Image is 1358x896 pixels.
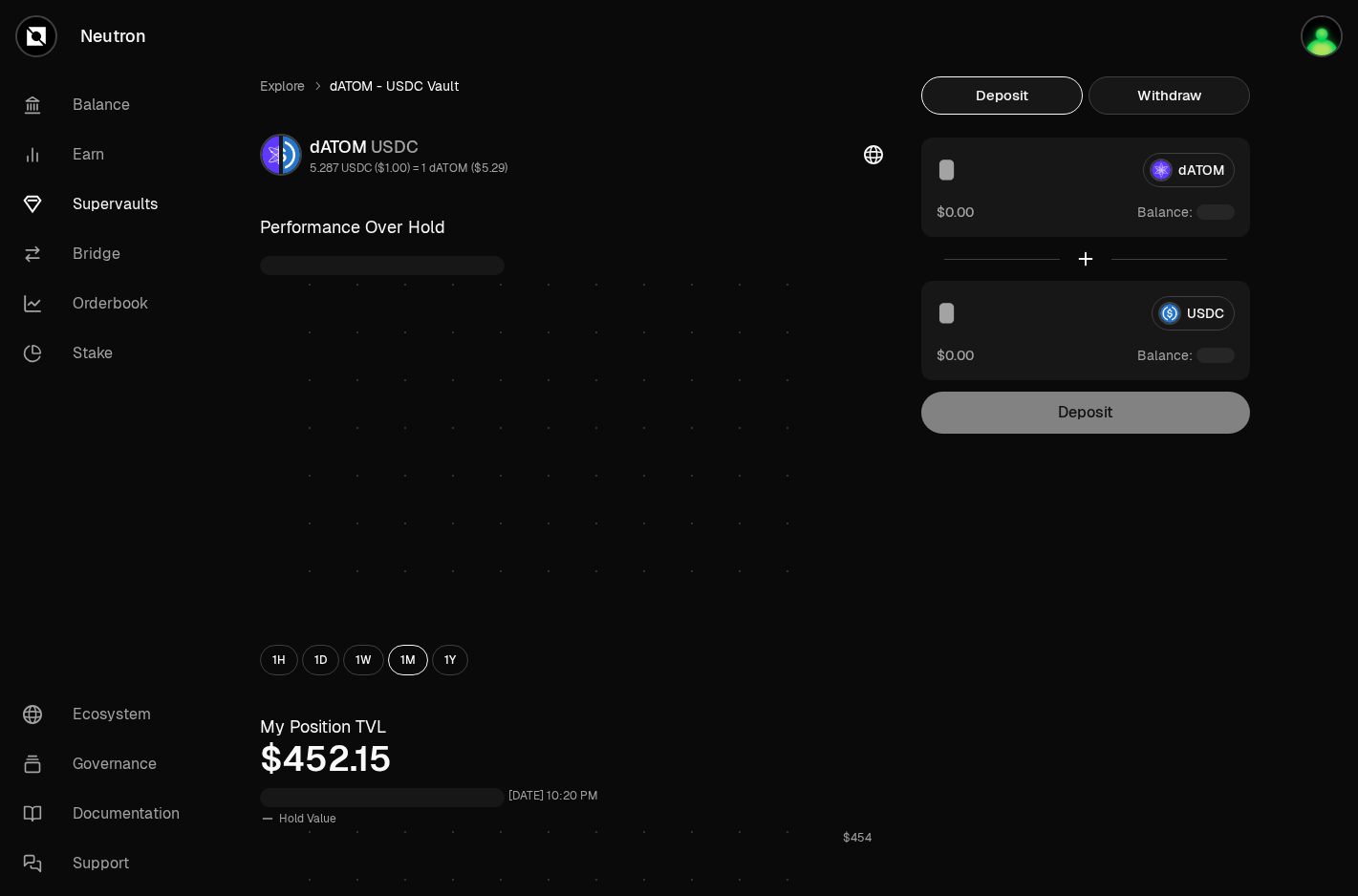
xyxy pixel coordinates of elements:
div: 5.287 USDC ($1.00) = 1 dATOM ($5.29) [310,160,507,176]
h3: Performance Over Hold [260,214,883,241]
span: Balance: [1137,346,1193,365]
button: 1M [388,645,428,675]
button: $0.00 [937,346,974,365]
a: Bridge [8,229,206,279]
nav: breadcrumb [260,76,883,96]
a: Orderbook [8,279,206,329]
button: $0.00 [937,203,974,222]
a: Ecosystem [8,690,206,739]
img: dATOM Logo [262,136,279,174]
a: Balance [8,80,206,130]
img: USDC Logo [283,136,300,174]
a: Stake [8,329,206,378]
a: Explore [260,76,305,96]
h3: My Position TVL [260,714,883,740]
span: USDC [371,136,419,158]
a: Governance [8,739,206,789]
div: [DATE] 10:20 PM [508,785,598,807]
button: 1W [343,645,384,675]
button: 1H [260,645,298,675]
a: Earn [8,130,206,180]
tspan: $454 [843,830,872,845]
a: Documentation [8,789,206,839]
button: Deposit [921,76,1083,115]
button: Withdraw [1089,76,1250,115]
a: Support [8,839,206,888]
span: dATOM - USDC Vault [330,76,459,96]
button: 1D [302,645,339,675]
div: $452.15 [260,740,883,779]
a: Supervaults [8,180,206,229]
button: 1Y [432,645,468,675]
span: Hold Value [279,811,336,826]
div: dATOM [310,134,507,160]
span: Balance: [1137,203,1193,222]
img: kkr [1303,17,1341,55]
